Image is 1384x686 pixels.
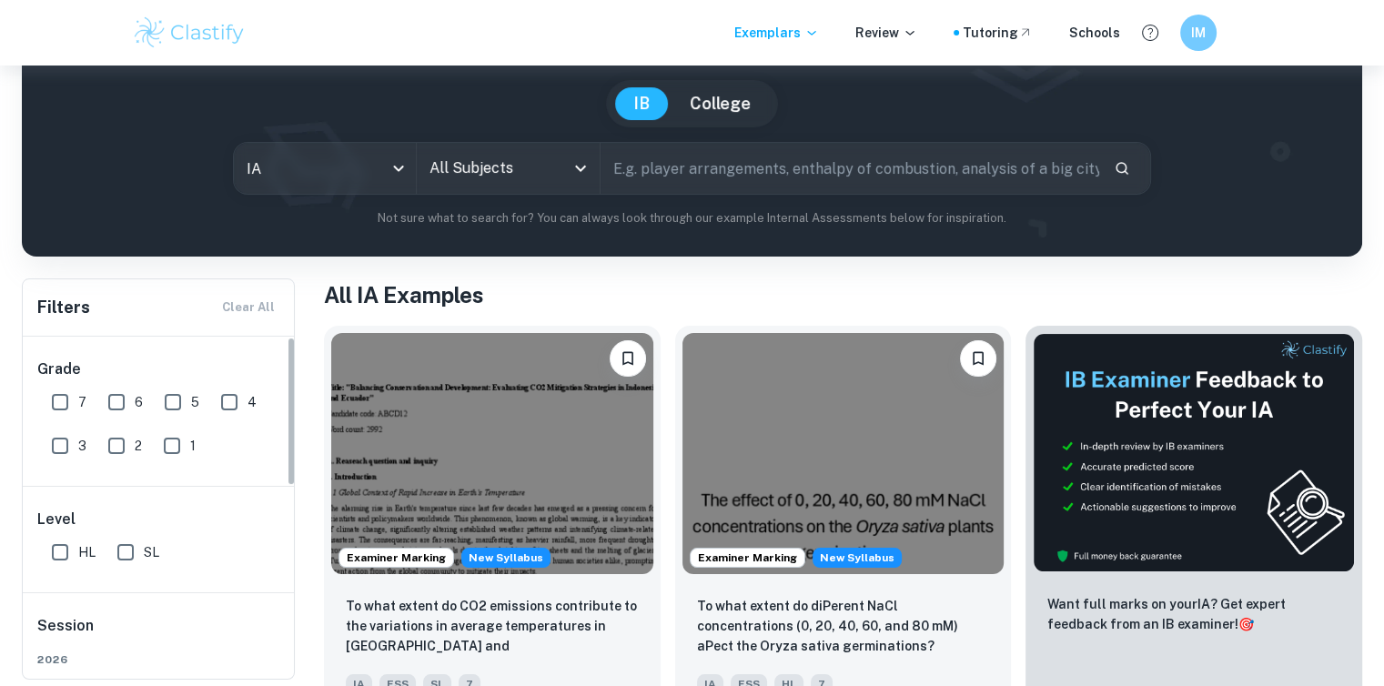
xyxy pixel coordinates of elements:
[672,87,769,120] button: College
[1033,333,1355,572] img: Thumbnail
[813,548,902,568] div: Starting from the May 2026 session, the ESS IA requirements have changed. We created this exempla...
[734,23,819,43] p: Exemplars
[1238,617,1254,631] span: 🎯
[691,550,804,566] span: Examiner Marking
[610,340,646,377] button: Bookmark
[855,23,917,43] p: Review
[960,340,996,377] button: Bookmark
[37,651,281,668] span: 2026
[37,358,281,380] h6: Grade
[132,15,248,51] img: Clastify logo
[37,509,281,530] h6: Level
[78,436,86,456] span: 3
[36,209,1348,227] p: Not sure what to search for? You can always look through our example Internal Assessments below f...
[135,392,143,412] span: 6
[697,596,990,656] p: To what extent do diPerent NaCl concentrations (0, 20, 40, 60, and 80 mM) aPect the Oryza sativa ...
[346,596,639,658] p: To what extent do CO2 emissions contribute to the variations in average temperatures in Indonesia...
[191,392,199,412] span: 5
[135,436,142,456] span: 2
[78,542,96,562] span: HL
[813,548,902,568] span: New Syllabus
[1135,17,1166,48] button: Help and Feedback
[78,392,86,412] span: 7
[234,143,416,194] div: IA
[37,615,281,651] h6: Session
[601,143,1099,194] input: E.g. player arrangements, enthalpy of combustion, analysis of a big city...
[1047,594,1340,634] p: Want full marks on your IA ? Get expert feedback from an IB examiner!
[615,87,668,120] button: IB
[682,333,1005,574] img: ESS IA example thumbnail: To what extent do diPerent NaCl concentr
[461,548,551,568] span: New Syllabus
[331,333,653,574] img: ESS IA example thumbnail: To what extent do CO2 emissions contribu
[963,23,1033,43] a: Tutoring
[461,548,551,568] div: Starting from the May 2026 session, the ESS IA requirements have changed. We created this exempla...
[248,392,257,412] span: 4
[324,278,1362,311] h1: All IA Examples
[190,436,196,456] span: 1
[339,550,453,566] span: Examiner Marking
[1187,23,1208,43] h6: IM
[1069,23,1120,43] a: Schools
[1106,153,1137,184] button: Search
[144,542,159,562] span: SL
[568,156,593,181] button: Open
[37,295,90,320] h6: Filters
[1180,15,1217,51] button: IM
